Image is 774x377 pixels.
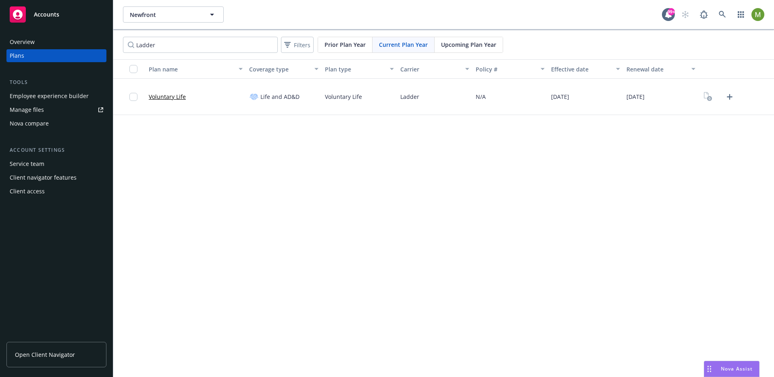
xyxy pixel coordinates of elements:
span: Prior Plan Year [325,40,366,49]
span: [DATE] [626,92,645,101]
a: Start snowing [677,6,693,23]
div: Employee experience builder [10,90,89,103]
span: Filters [283,39,312,51]
div: Plan type [325,65,385,73]
span: Ladder [400,92,419,101]
div: Plans [10,49,24,62]
div: Carrier [400,65,460,73]
a: Voluntary Life [149,92,186,101]
span: N/A [476,92,486,101]
div: Client access [10,185,45,198]
div: Account settings [6,146,106,154]
input: Toggle Row Selected [129,93,137,101]
div: Plan name [149,65,234,73]
button: Filters [281,37,314,53]
a: Nova compare [6,117,106,130]
button: Nova Assist [704,361,759,377]
button: Plan name [146,59,246,79]
a: Client navigator features [6,171,106,184]
div: 99+ [668,8,675,15]
button: Policy # [472,59,548,79]
span: Upcoming Plan Year [441,40,496,49]
div: Effective date [551,65,611,73]
a: Employee experience builder [6,90,106,103]
div: Tools [6,78,106,86]
a: Client access [6,185,106,198]
div: Drag to move [704,361,714,377]
button: Renewal date [623,59,699,79]
span: Life and AD&D [260,92,300,101]
a: Overview [6,36,106,48]
span: Filters [294,41,310,49]
span: Accounts [34,11,59,18]
a: Search [714,6,730,23]
span: Voluntary Life [325,92,362,101]
div: Renewal date [626,65,687,73]
a: Report a Bug [696,6,712,23]
span: Nova Assist [721,365,753,372]
a: Service team [6,157,106,170]
div: Manage files [10,103,44,116]
div: Client navigator features [10,171,77,184]
img: photo [751,8,764,21]
a: Accounts [6,3,106,26]
div: Coverage type [249,65,309,73]
button: Plan type [322,59,397,79]
button: Carrier [397,59,472,79]
a: Upload Plan Documents [723,90,736,103]
div: Service team [10,157,44,170]
div: Nova compare [10,117,49,130]
div: Overview [10,36,35,48]
input: Select all [129,65,137,73]
div: Policy # [476,65,536,73]
span: Open Client Navigator [15,350,75,359]
span: Current Plan Year [379,40,428,49]
a: Manage files [6,103,106,116]
a: Switch app [733,6,749,23]
a: Plans [6,49,106,62]
button: Coverage type [246,59,321,79]
button: Effective date [548,59,623,79]
input: Search by name [123,37,278,53]
span: [DATE] [551,92,569,101]
button: Newfront [123,6,224,23]
span: Newfront [130,10,200,19]
a: View Plan Documents [702,90,715,103]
